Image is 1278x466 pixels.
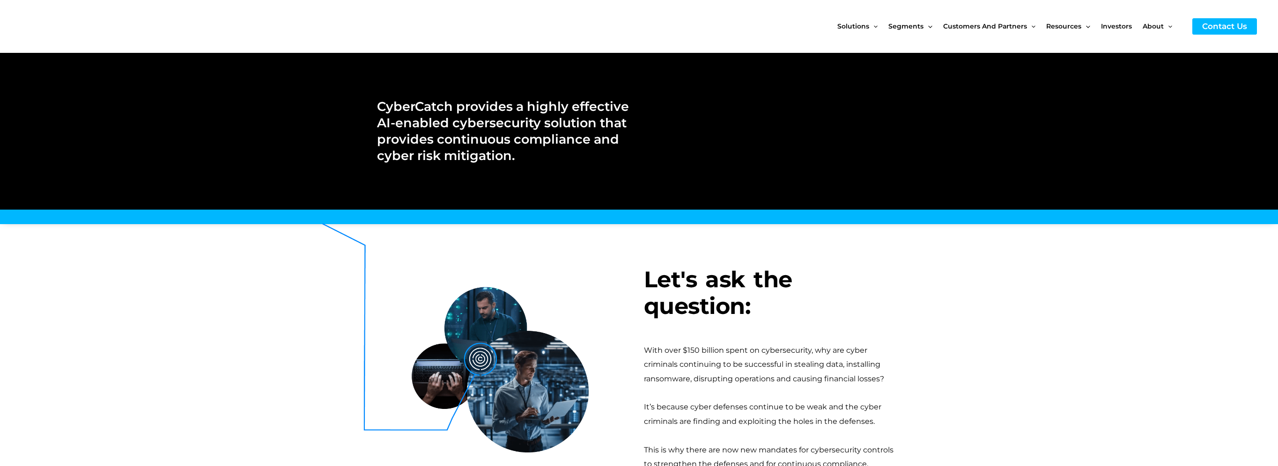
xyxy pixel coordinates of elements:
div: With over $150 billion spent on cybersecurity, why are cyber criminals continuing to be successfu... [644,343,901,386]
span: Menu Toggle [1164,7,1172,46]
h3: Let's ask the question: [644,266,901,320]
span: Solutions [837,7,869,46]
span: Menu Toggle [869,7,878,46]
nav: Site Navigation: New Main Menu [837,7,1183,46]
a: Contact Us [1192,18,1257,35]
span: Resources [1046,7,1081,46]
a: Investors [1101,7,1143,46]
span: Segments [888,7,923,46]
img: CyberCatch [16,7,129,46]
span: Menu Toggle [1027,7,1035,46]
span: About [1143,7,1164,46]
span: Customers and Partners [943,7,1027,46]
span: Menu Toggle [923,7,932,46]
span: Menu Toggle [1081,7,1090,46]
h2: CyberCatch provides a highly effective AI-enabled cybersecurity solution that provides continuous... [377,98,629,164]
span: Investors [1101,7,1132,46]
div: It’s because cyber defenses continue to be weak and the cyber criminals are finding and exploitin... [644,400,901,429]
